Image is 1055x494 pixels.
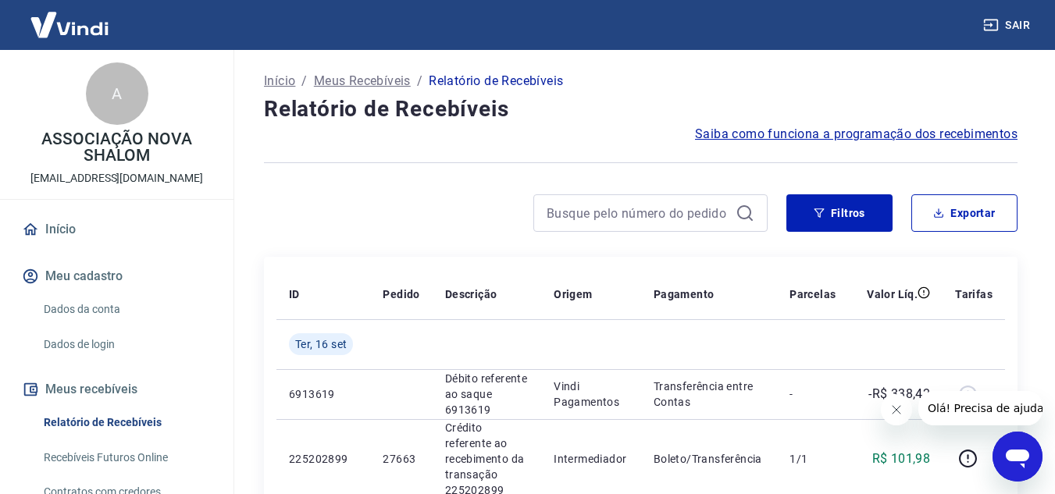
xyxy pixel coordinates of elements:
[19,1,120,48] img: Vindi
[19,259,215,293] button: Meu cadastro
[86,62,148,125] div: A
[264,94,1018,125] h4: Relatório de Recebíveis
[264,72,295,91] a: Início
[786,194,893,232] button: Filtros
[429,72,563,91] p: Relatório de Recebíveis
[445,286,497,302] p: Descrição
[554,378,629,410] p: Vindi Pagamentos
[654,451,765,467] p: Boleto/Transferência
[289,451,358,467] p: 225202899
[37,407,215,439] a: Relatório de Recebíveis
[654,378,765,410] p: Transferência entre Contas
[918,391,1043,425] iframe: Mensagem da empresa
[695,125,1018,144] a: Saiba como funciona a programação dos recebimentos
[872,450,931,468] p: R$ 101,98
[554,451,629,467] p: Intermediador
[9,11,131,23] span: Olá! Precisa de ajuda?
[654,286,715,302] p: Pagamento
[547,201,729,225] input: Busque pelo número do pedido
[789,386,836,402] p: -
[19,212,215,247] a: Início
[554,286,592,302] p: Origem
[314,72,411,91] a: Meus Recebíveis
[12,131,221,164] p: ASSOCIAÇÃO NOVA SHALOM
[881,394,912,425] iframe: Fechar mensagem
[417,72,422,91] p: /
[301,72,307,91] p: /
[383,286,419,302] p: Pedido
[445,371,529,418] p: Débito referente ao saque 6913619
[868,385,930,403] p: -R$ 338,42
[911,194,1018,232] button: Exportar
[37,293,215,325] a: Dados da conta
[980,11,1036,40] button: Sair
[955,286,993,302] p: Tarifas
[993,432,1043,482] iframe: Botão para abrir a janela de mensagens
[789,451,836,467] p: 1/1
[37,442,215,474] a: Recebíveis Futuros Online
[789,286,836,302] p: Parcelas
[289,286,300,302] p: ID
[295,336,347,352] span: Ter, 16 set
[867,286,918,302] p: Valor Líq.
[30,170,203,187] p: [EMAIL_ADDRESS][DOMAIN_NAME]
[383,451,419,467] p: 27663
[37,329,215,361] a: Dados de login
[19,372,215,407] button: Meus recebíveis
[289,386,358,402] p: 6913619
